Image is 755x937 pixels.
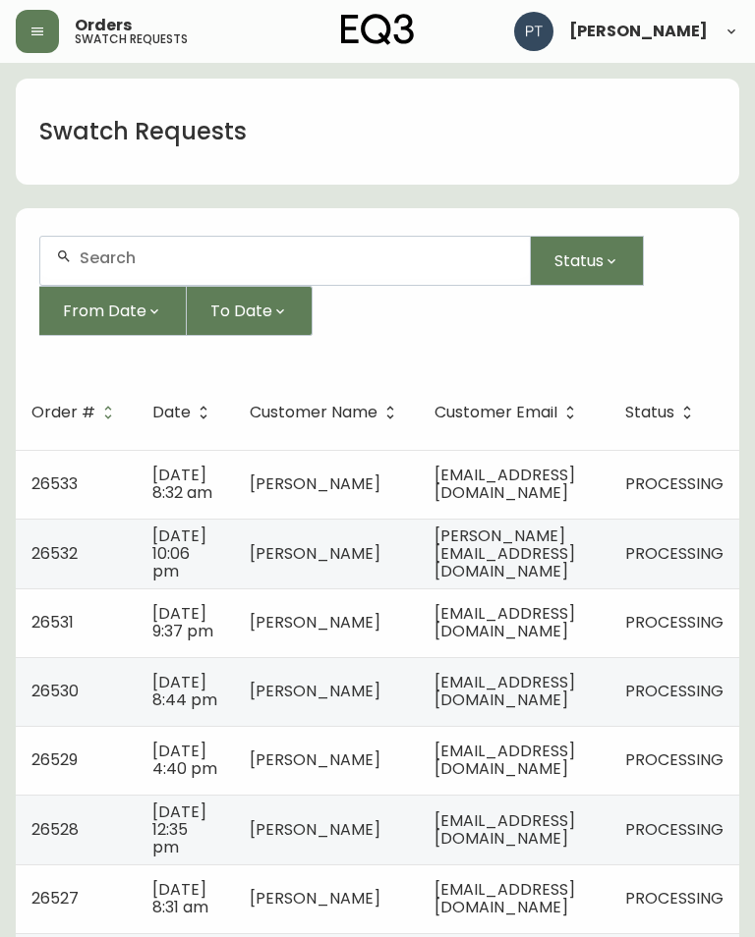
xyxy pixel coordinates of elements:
span: [PERSON_NAME][EMAIL_ADDRESS][DOMAIN_NAME] [435,524,575,582]
span: 26531 [31,611,74,634]
input: Search [80,248,514,267]
span: Date [152,404,216,421]
span: [PERSON_NAME] [250,748,380,771]
img: logo [341,14,414,45]
span: [DATE] 8:44 pm [152,671,217,711]
span: [DATE] 8:32 am [152,464,212,504]
span: [EMAIL_ADDRESS][DOMAIN_NAME] [435,602,575,642]
span: 26527 [31,887,79,909]
span: [PERSON_NAME] [250,611,380,634]
span: PROCESSING [625,472,724,495]
span: PROCESSING [625,748,724,771]
span: Customer Name [250,404,403,421]
span: Customer Email [435,404,583,421]
span: [DATE] 4:40 pm [152,740,217,780]
button: From Date [39,286,187,336]
span: [PERSON_NAME] [250,472,380,495]
span: Status [625,407,674,418]
span: Customer Email [435,407,557,418]
span: [DATE] 8:31 am [152,878,208,918]
h1: Swatch Requests [39,115,247,148]
span: 26530 [31,680,79,702]
span: Status [625,404,700,421]
span: 26528 [31,818,79,841]
span: Order # [31,404,121,421]
span: [EMAIL_ADDRESS][DOMAIN_NAME] [435,464,575,504]
span: To Date [210,299,272,323]
span: Customer Name [250,407,377,418]
span: [EMAIL_ADDRESS][DOMAIN_NAME] [435,671,575,711]
span: PROCESSING [625,542,724,565]
h5: swatch requests [75,33,188,45]
span: [DATE] 9:37 pm [152,602,213,642]
img: 986dcd8e1aab7847125929f325458823 [514,12,553,51]
span: [EMAIL_ADDRESS][DOMAIN_NAME] [435,878,575,918]
span: [EMAIL_ADDRESS][DOMAIN_NAME] [435,740,575,780]
span: PROCESSING [625,611,724,634]
button: To Date [187,286,313,336]
span: Order # [31,407,95,418]
span: [PERSON_NAME] [250,818,380,841]
span: 26532 [31,542,78,565]
span: [DATE] 10:06 pm [152,524,206,582]
span: [PERSON_NAME] [250,680,380,702]
span: PROCESSING [625,680,724,702]
span: PROCESSING [625,887,724,909]
span: Orders [75,18,132,33]
span: [PERSON_NAME] [569,24,708,39]
span: 26533 [31,472,78,495]
span: [PERSON_NAME] [250,887,380,909]
button: Status [531,236,644,286]
span: 26529 [31,748,78,771]
span: Status [554,248,604,273]
span: PROCESSING [625,818,724,841]
span: [PERSON_NAME] [250,542,380,565]
span: From Date [63,299,146,323]
span: [EMAIL_ADDRESS][DOMAIN_NAME] [435,809,575,850]
span: Date [152,407,191,418]
span: [DATE] 12:35 pm [152,800,206,858]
